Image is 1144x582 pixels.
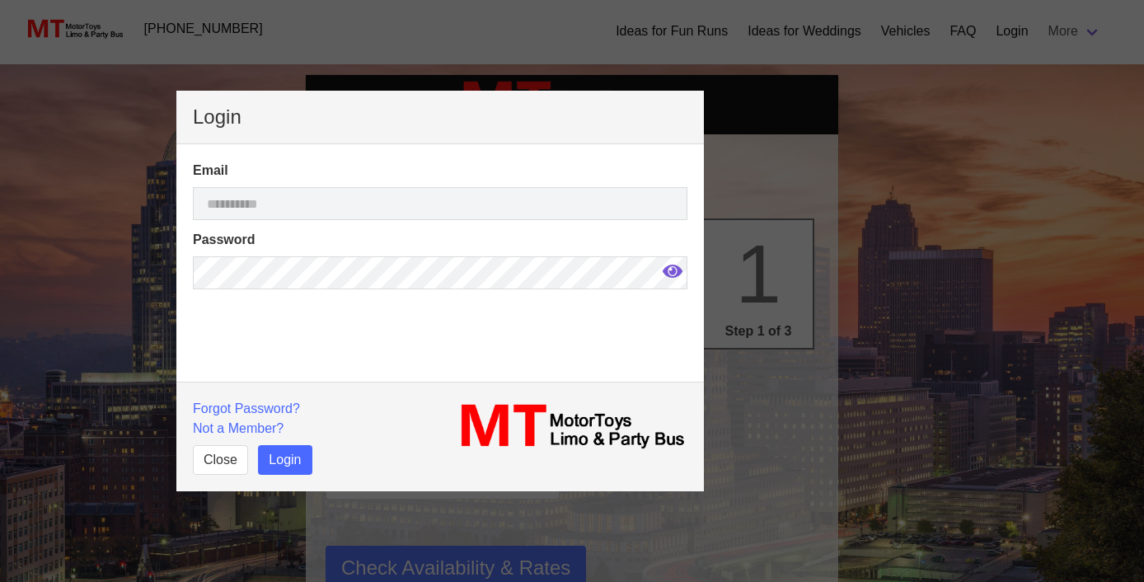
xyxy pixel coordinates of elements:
[450,399,687,453] img: MT_logo_name.png
[193,161,687,181] label: Email
[193,401,300,415] a: Forgot Password?
[258,445,312,475] button: Login
[193,107,687,127] p: Login
[193,445,248,475] button: Close
[193,421,284,435] a: Not a Member?
[193,230,687,250] label: Password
